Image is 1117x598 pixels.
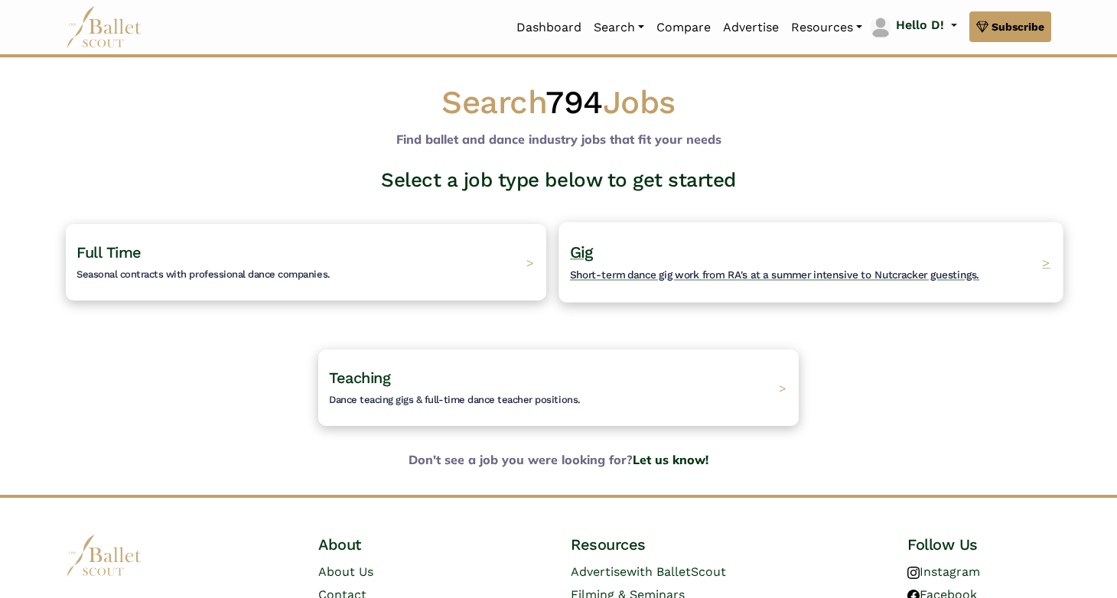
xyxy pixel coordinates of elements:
[633,452,708,467] a: Let us know!
[77,243,142,262] span: Full Time
[992,18,1044,35] span: Subscribe
[779,380,786,395] span: >
[896,15,944,35] p: Hello D!
[969,11,1051,42] a: Subscribe
[318,564,373,579] a: About Us
[870,17,891,38] img: profile picture
[77,268,331,280] span: Seasonal contracts with professional dance companies.
[907,535,1051,554] h4: Follow Us
[717,11,785,44] a: Advertise
[66,224,546,301] a: Full TimeSeasonal contracts with professional dance companies. >
[66,82,1051,124] h1: Search Jobs
[1042,254,1050,270] span: >
[54,450,1063,470] b: Don't see a job you were looking for?
[66,535,142,577] img: logo
[868,15,957,40] a: profile picture Hello D!
[571,564,726,579] a: Advertisewith BalletScout
[318,349,799,426] a: TeachingDance teacing gigs & full-time dance teacher positions. >
[588,11,650,44] a: Search
[570,268,979,281] span: Short-term dance gig work from RA's at a summer intensive to Nutcracker guestings.
[510,11,588,44] a: Dashboard
[785,11,868,44] a: Resources
[627,564,726,579] span: with BalletScout
[650,11,717,44] a: Compare
[318,535,462,554] h4: About
[329,394,581,405] span: Dance teacing gigs & full-time dance teacher positions.
[329,369,390,387] span: Teaching
[545,83,603,121] span: 794
[396,132,721,147] b: Find ballet and dance industry jobs that fit your needs
[526,255,534,270] span: >
[54,167,1063,193] h3: Select a job type below to get started
[570,242,593,262] span: Gig
[571,535,799,554] h4: Resources
[571,224,1051,301] a: GigShort-term dance gig work from RA's at a summer intensive to Nutcracker guestings. >
[907,567,920,579] img: instagram logo
[907,564,980,579] a: Instagram
[976,18,988,35] img: gem.svg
